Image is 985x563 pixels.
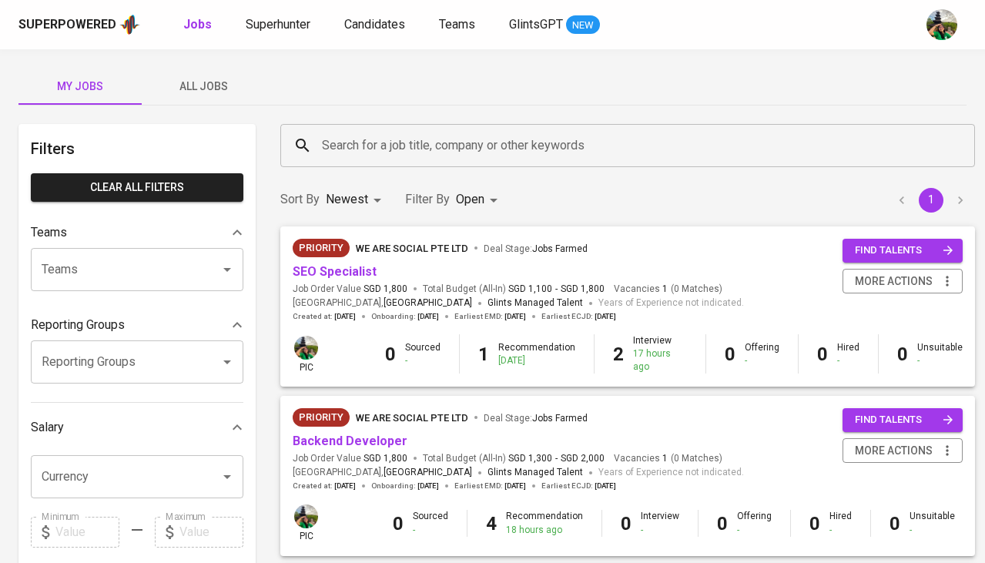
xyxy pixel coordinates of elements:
span: Total Budget (All-In) [423,452,605,465]
span: more actions [855,272,933,291]
b: 2 [613,343,624,365]
button: Open [216,259,238,280]
span: find talents [855,242,953,260]
div: [DATE] [498,354,575,367]
span: Jobs Farmed [532,243,588,254]
span: Glints Managed Talent [487,467,583,478]
span: more actions [855,441,933,461]
b: Jobs [183,17,212,32]
div: - [641,524,679,537]
div: - [837,354,859,367]
div: Interview [641,510,679,536]
span: [GEOGRAPHIC_DATA] , [293,296,472,311]
input: Value [55,517,119,548]
p: Filter By [405,190,450,209]
b: 0 [890,513,900,535]
span: Deal Stage : [484,413,588,424]
div: - [413,524,448,537]
span: Vacancies ( 0 Matches ) [614,452,722,465]
img: eva@glints.com [926,9,957,40]
span: Earliest ECJD : [541,481,616,491]
span: Created at : [293,311,356,322]
div: Superpowered [18,16,116,34]
span: Onboarding : [371,481,439,491]
div: Salary [31,412,243,443]
a: SEO Specialist [293,264,377,279]
b: 0 [817,343,828,365]
span: Created at : [293,481,356,491]
div: Open [456,186,503,214]
div: New Job received from Demand Team [293,408,350,427]
p: Salary [31,418,64,437]
div: Sourced [413,510,448,536]
div: - [737,524,772,537]
div: 17 hours ago [633,347,687,374]
span: [DATE] [595,311,616,322]
div: - [745,354,779,367]
div: Sourced [405,341,441,367]
div: Recommendation [506,510,583,536]
span: find talents [855,411,953,429]
div: Hired [829,510,852,536]
a: Candidates [344,15,408,35]
span: Priority [293,240,350,256]
button: Clear All filters [31,173,243,202]
span: Job Order Value [293,452,407,465]
b: 4 [486,513,497,535]
p: Reporting Groups [31,316,125,334]
div: - [405,354,441,367]
span: [GEOGRAPHIC_DATA] [384,296,472,311]
span: Superhunter [246,17,310,32]
span: Teams [439,17,475,32]
span: Vacancies ( 0 Matches ) [614,283,722,296]
span: GlintsGPT [509,17,563,32]
span: Job Order Value [293,283,407,296]
p: Teams [31,223,67,242]
div: - [829,524,852,537]
button: more actions [843,269,963,294]
button: find talents [843,239,963,263]
span: Onboarding : [371,311,439,322]
b: 0 [621,513,632,535]
div: pic [293,334,320,374]
div: Unsuitable [917,341,963,367]
p: Sort By [280,190,320,209]
b: 0 [393,513,404,535]
div: Unsuitable [910,510,955,536]
span: SGD 2,000 [561,452,605,465]
img: eva@glints.com [294,504,318,528]
img: app logo [119,13,140,36]
span: Priority [293,410,350,425]
span: 1 [660,283,668,296]
button: Open [216,351,238,373]
a: Superpoweredapp logo [18,13,140,36]
span: [DATE] [334,481,356,491]
span: [GEOGRAPHIC_DATA] , [293,465,472,481]
span: Earliest EMD : [454,481,526,491]
span: - [555,452,558,465]
b: 0 [809,513,820,535]
span: All Jobs [151,77,256,96]
span: SGD 1,800 [364,283,407,296]
div: Offering [745,341,779,367]
span: [DATE] [504,311,526,322]
span: [DATE] [334,311,356,322]
span: Earliest EMD : [454,311,526,322]
div: Newest [326,186,387,214]
a: Jobs [183,15,215,35]
button: find talents [843,408,963,432]
div: New Job received from Demand Team [293,239,350,257]
a: Backend Developer [293,434,407,448]
span: Open [456,192,484,206]
span: Years of Experience not indicated. [598,296,744,311]
div: Offering [737,510,772,536]
div: Interview [633,334,687,374]
span: SGD 1,800 [561,283,605,296]
div: Teams [31,217,243,248]
span: Jobs Farmed [532,413,588,424]
span: Candidates [344,17,405,32]
span: Years of Experience not indicated. [598,465,744,481]
button: Open [216,466,238,488]
b: 0 [385,343,396,365]
span: [DATE] [504,481,526,491]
